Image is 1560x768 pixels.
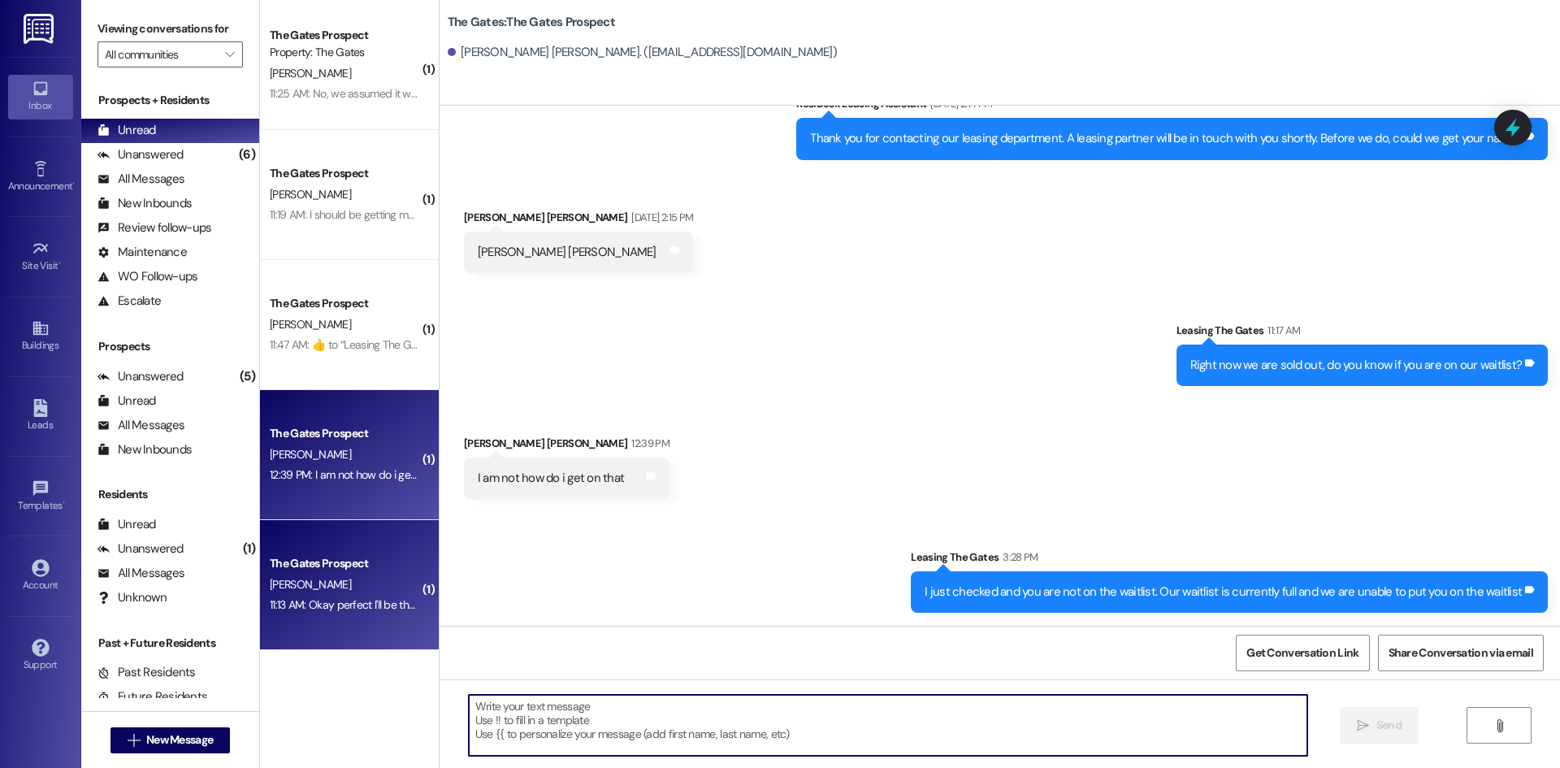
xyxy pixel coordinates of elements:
[146,731,213,748] span: New Message
[1378,635,1544,671] button: Share Conversation via email
[1389,644,1533,662] span: Share Conversation via email
[270,577,351,592] span: [PERSON_NAME]
[627,435,669,452] div: 12:39 PM
[925,584,1522,601] div: I just checked and you are not on the waitlist. Our waitlist is currently full and we are unable ...
[270,44,420,61] div: Property: The Gates
[1246,644,1358,662] span: Get Conversation Link
[627,209,693,226] div: [DATE] 2:15 PM
[81,92,259,109] div: Prospects + Residents
[72,178,75,189] span: •
[810,130,1522,147] div: Thank you for contacting our leasing department. A leasing partner will be in touch with you shor...
[97,688,207,705] div: Future Residents
[63,497,65,509] span: •
[1176,322,1549,345] div: Leasing The Gates
[97,565,184,582] div: All Messages
[81,338,259,355] div: Prospects
[97,195,192,212] div: New Inbounds
[448,14,615,31] b: The Gates: The Gates Prospect
[270,447,351,462] span: [PERSON_NAME]
[270,555,420,572] div: The Gates Prospect
[8,554,73,598] a: Account
[235,142,259,167] div: (6)
[8,315,73,358] a: Buildings
[270,187,351,202] span: [PERSON_NAME]
[1493,719,1506,732] i: 
[8,235,73,279] a: Site Visit •
[97,293,161,310] div: Escalate
[8,394,73,438] a: Leads
[270,295,420,312] div: The Gates Prospect
[999,549,1038,566] div: 3:28 PM
[105,41,217,67] input: All communities
[478,244,656,261] div: [PERSON_NAME] [PERSON_NAME]
[97,441,192,458] div: New Inbounds
[464,435,669,458] div: [PERSON_NAME] [PERSON_NAME]
[1376,717,1402,734] span: Send
[448,44,837,61] div: [PERSON_NAME] [PERSON_NAME]. ([EMAIL_ADDRESS][DOMAIN_NAME])
[270,86,604,101] div: 11:25 AM: No, we assumed it would've been caught before we moved in
[128,734,140,747] i: 
[270,165,420,182] div: The Gates Prospect
[97,417,184,434] div: All Messages
[478,470,624,487] div: I am not how do i get on that
[97,146,184,163] div: Unanswered
[8,475,73,519] a: Templates •
[796,95,1548,118] div: ResiDesk Leasing Assistant
[97,589,167,606] div: Unknown
[97,540,184,558] div: Unanswered
[236,364,259,389] div: (5)
[270,66,351,80] span: [PERSON_NAME]
[270,597,478,612] div: 11:13 AM: Okay perfect I'll be there in a minute
[97,171,184,188] div: All Messages
[270,467,450,482] div: 12:39 PM: I am not how do i get on that
[225,48,234,61] i: 
[97,122,156,139] div: Unread
[270,425,420,442] div: The Gates Prospect
[8,634,73,678] a: Support
[97,368,184,385] div: Unanswered
[239,536,259,562] div: (1)
[464,209,693,232] div: [PERSON_NAME] [PERSON_NAME]
[97,219,211,236] div: Review follow-ups
[97,516,156,533] div: Unread
[81,635,259,652] div: Past + Future Residents
[270,27,420,44] div: The Gates Prospect
[97,244,187,261] div: Maintenance
[1263,322,1300,339] div: 11:17 AM
[58,258,61,269] span: •
[97,268,197,285] div: WO Follow-ups
[270,317,351,332] span: [PERSON_NAME]
[270,207,1215,222] div: 11:19 AM: I should be getting my application done by the end of this week! I just currently don't...
[1236,635,1369,671] button: Get Conversation Link
[110,727,231,753] button: New Message
[97,393,156,410] div: Unread
[97,16,243,41] label: Viewing conversations for
[911,549,1548,571] div: Leasing The Gates
[8,75,73,119] a: Inbox
[1190,357,1523,374] div: Right now we are sold out, do you know if you are on our waitlist?
[1357,719,1369,732] i: 
[97,664,196,681] div: Past Residents
[270,337,565,352] div: 11:47 AM: ​👍​ to “ Leasing The Gates (The Gates): Sounds good! ”
[24,14,57,44] img: ResiDesk Logo
[1340,707,1419,744] button: Send
[81,486,259,503] div: Residents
